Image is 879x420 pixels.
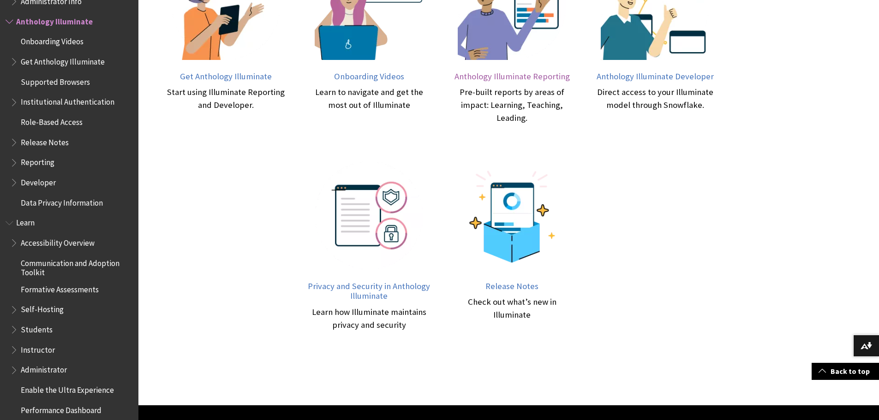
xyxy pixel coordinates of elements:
nav: Book outline for Anthology Illuminate [6,14,133,211]
span: Instructor [21,342,55,355]
a: Back to top [812,363,879,380]
span: Privacy and Security in Anthology Illuminate [308,281,430,302]
span: Role-Based Access [21,114,83,127]
span: Onboarding Videos [334,71,404,82]
span: Onboarding Videos [21,34,84,47]
span: Performance Dashboard [21,402,102,415]
img: Illustrative representation of Privacy and Security with a lock and shield. [315,161,423,270]
span: Data Privacy Information [21,195,103,207]
div: Learn how Illuminate maintains privacy and security [307,306,431,331]
span: Communication and Adoption Toolkit [21,255,132,277]
span: Students [21,322,53,334]
div: Start using Illuminate Reporting and Developer. [164,86,288,112]
span: Accessibility Overview [21,235,95,248]
a: Illustrative representation of Privacy and Security with a lock and shield. Privacy and Security ... [307,161,431,331]
div: Pre-built reports by areas of impact: Learning, Teaching, Leading. [450,86,574,124]
span: Enable the Ultra Experience [21,382,114,395]
a: Report unboxing Release Notes Check out what’s new in Illuminate [450,161,574,331]
span: Anthology Illuminate [16,14,93,26]
div: Direct access to your Illuminate model through Snowflake. [593,86,718,112]
span: Administrator [21,362,67,375]
span: Release Notes [21,135,69,147]
span: Self-Hosting [21,302,64,314]
span: Supported Browsers [21,74,90,87]
span: Get Anthology Illuminate [180,71,272,82]
span: Anthology Illuminate Reporting [454,71,570,82]
nav: Book outline for Blackboard Learn Help [6,215,133,418]
span: Formative Assessments [21,282,99,294]
span: Reporting [21,155,54,167]
span: Get Anthology Illuminate [21,54,105,66]
span: Anthology Illuminate Developer [597,71,714,82]
div: Check out what’s new in Illuminate [450,296,574,321]
span: Institutional Authentication [21,95,114,107]
span: Learn [16,215,35,228]
img: Report unboxing [458,161,566,270]
div: Learn to navigate and get the most out of Illuminate [307,86,431,112]
span: Release Notes [485,281,538,291]
span: Developer [21,175,56,187]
